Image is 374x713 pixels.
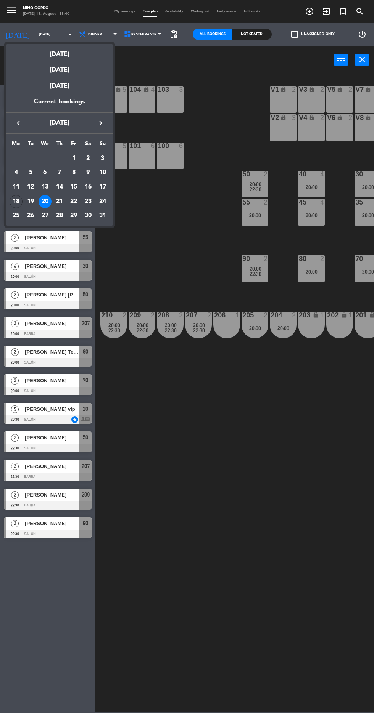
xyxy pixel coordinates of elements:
div: 14 [53,181,66,194]
td: August 26, 2025 [23,208,38,223]
div: [DATE] [6,75,113,97]
div: 6 [39,166,52,179]
td: August 29, 2025 [66,208,81,223]
button: keyboard_arrow_right [94,118,108,128]
div: 30 [82,209,95,222]
td: August 30, 2025 [81,208,95,223]
th: Thursday [52,139,67,151]
th: Tuesday [23,139,38,151]
td: August 12, 2025 [23,180,38,194]
div: 18 [10,195,23,208]
td: August 10, 2025 [95,165,110,180]
div: 7 [53,166,66,179]
div: 13 [39,181,52,194]
td: August 2, 2025 [81,151,95,166]
th: Wednesday [38,139,52,151]
div: 19 [24,195,37,208]
td: August 23, 2025 [81,194,95,209]
td: August 3, 2025 [95,151,110,166]
th: Monday [9,139,24,151]
div: 5 [24,166,37,179]
td: August 1, 2025 [66,151,81,166]
div: 2 [82,152,95,165]
td: August 28, 2025 [52,208,67,223]
div: 1 [67,152,80,165]
td: AUG [9,151,67,166]
div: 29 [67,209,80,222]
div: 22 [67,195,80,208]
div: 16 [82,181,95,194]
td: August 7, 2025 [52,165,67,180]
td: August 31, 2025 [95,208,110,223]
div: 15 [67,181,80,194]
td: August 13, 2025 [38,180,52,194]
span: [DATE] [25,118,94,128]
td: August 6, 2025 [38,165,52,180]
div: [DATE] [6,59,113,75]
th: Saturday [81,139,95,151]
div: 27 [39,209,52,222]
td: August 14, 2025 [52,180,67,194]
td: August 19, 2025 [23,194,38,209]
i: keyboard_arrow_right [96,119,105,128]
div: 8 [67,166,80,179]
td: August 8, 2025 [66,165,81,180]
td: August 5, 2025 [23,165,38,180]
div: 3 [96,152,109,165]
th: Sunday [95,139,110,151]
div: 24 [96,195,109,208]
td: August 16, 2025 [81,180,95,194]
td: August 21, 2025 [52,194,67,209]
div: [DATE] [6,44,113,59]
td: August 9, 2025 [81,165,95,180]
td: August 4, 2025 [9,165,24,180]
div: 17 [96,181,109,194]
td: August 25, 2025 [9,208,24,223]
button: keyboard_arrow_left [11,118,25,128]
div: 31 [96,209,109,222]
div: 25 [10,209,23,222]
td: August 17, 2025 [95,180,110,194]
div: 9 [82,166,95,179]
div: 11 [10,181,23,194]
div: 10 [96,166,109,179]
td: August 18, 2025 [9,194,24,209]
i: keyboard_arrow_left [14,119,23,128]
td: August 24, 2025 [95,194,110,209]
div: 4 [10,166,23,179]
div: Current bookings [6,97,113,112]
th: Friday [66,139,81,151]
td: August 20, 2025 [38,194,52,209]
td: August 27, 2025 [38,208,52,223]
td: August 11, 2025 [9,180,24,194]
div: 21 [53,195,66,208]
div: 26 [24,209,37,222]
div: 20 [39,195,52,208]
div: 12 [24,181,37,194]
td: August 22, 2025 [66,194,81,209]
td: August 15, 2025 [66,180,81,194]
div: 23 [82,195,95,208]
div: 28 [53,209,66,222]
